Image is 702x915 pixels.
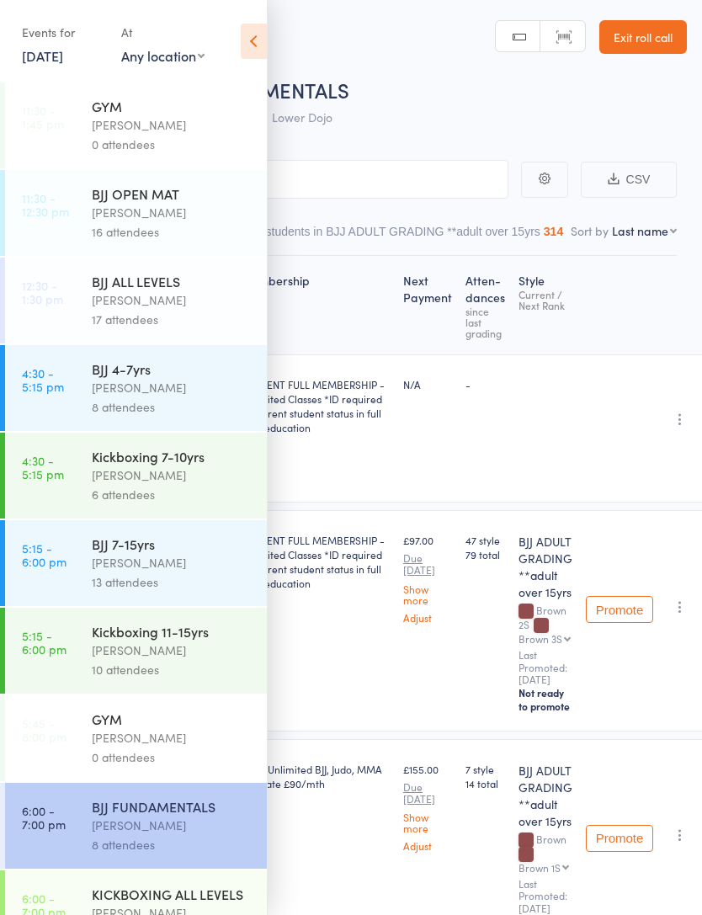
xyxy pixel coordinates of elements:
time: 12:30 - 1:30 pm [22,279,63,306]
a: 11:30 -12:30 pmBJJ OPEN MAT[PERSON_NAME]16 attendees [5,170,267,256]
div: 16 attendees [92,222,253,242]
div: Last name [612,222,668,239]
a: 5:15 -6:00 pmKickboxing 11-15yrs[PERSON_NAME]10 attendees [5,608,267,694]
time: 4:30 - 5:15 pm [22,454,64,481]
div: [PERSON_NAME] [92,641,253,660]
div: £155.00 [403,762,452,852]
div: £97.00 [403,533,452,623]
div: Brown 1S [519,862,561,873]
small: Due [DATE] [403,552,452,577]
a: 4:30 -5:15 pmKickboxing 7-10yrs[PERSON_NAME]6 attendees [5,433,267,519]
div: [PERSON_NAME] [92,728,253,747]
small: Due [DATE] [403,781,452,806]
small: Last Promoted: [DATE] [519,878,572,914]
a: 5:45 -8:00 pmGYM[PERSON_NAME]0 attendees [5,695,267,781]
button: Promote [586,596,653,623]
a: 4:30 -5:15 pmBJJ 4-7yrs[PERSON_NAME]8 attendees [5,345,267,431]
time: 11:30 - 1:45 pm [22,104,64,130]
label: Sort by [571,222,609,239]
div: 0 attendees [92,135,253,154]
div: [PERSON_NAME] [92,465,253,485]
time: 11:30 - 12:30 pm [22,191,69,218]
a: Show more [403,583,452,605]
div: 0 attendees [92,747,253,767]
div: Atten­dances [459,263,512,347]
button: Promote [586,825,653,852]
div: N/A [403,377,452,391]
div: since last grading [465,306,505,338]
div: Events for [22,19,104,46]
a: Show more [403,811,452,833]
div: 17 attendees [92,310,253,329]
div: Kickboxing 11-15yrs [92,622,253,641]
div: Style [512,263,579,347]
div: [PERSON_NAME] [92,816,253,835]
div: STUDENT FULL MEMBERSHIP - Unlimited Classes *ID required of current student status in full time e... [241,533,390,590]
span: 79 total [465,547,505,561]
div: GYM [92,710,253,728]
span: 14 total [465,776,505,790]
time: 6:00 - 7:00 pm [22,804,66,831]
div: Adult Unlimited BJJ, Judo, MMA & Karate £90/mth [241,762,390,790]
button: Other students in BJJ ADULT GRADING **adult over 15yrs314 [233,216,564,255]
div: [PERSON_NAME] [92,115,253,135]
div: BJJ FUNDAMENTALS [92,797,253,816]
div: 8 attendees [92,397,253,417]
div: Not ready to promote [519,686,572,713]
div: - [465,377,505,391]
time: 5:15 - 6:00 pm [22,541,66,568]
div: 6 attendees [92,485,253,504]
a: 12:30 -1:30 pmBJJ ALL LEVELS[PERSON_NAME]17 attendees [5,258,267,343]
a: Adjust [403,840,452,851]
div: 13 attendees [92,572,253,592]
span: 47 style [465,533,505,547]
div: 314 [544,225,563,238]
time: 4:30 - 5:15 pm [22,366,64,393]
a: [DATE] [22,46,63,65]
div: BJJ 7-15yrs [92,535,253,553]
div: Brown 2S [519,604,572,644]
div: Brown [519,833,572,873]
small: Last Promoted: [DATE] [519,649,572,685]
div: At [121,19,205,46]
div: [PERSON_NAME] [92,553,253,572]
div: [PERSON_NAME] [92,203,253,222]
a: 6:00 -7:00 pmBJJ FUNDAMENTALS[PERSON_NAME]8 attendees [5,783,267,869]
div: Brown 3S [519,633,562,644]
div: Next Payment [396,263,459,347]
div: [PERSON_NAME] [92,378,253,397]
div: BJJ 4-7yrs [92,359,253,378]
div: Current / Next Rank [519,289,572,311]
div: 10 attendees [92,660,253,679]
div: STUDENT FULL MEMBERSHIP - Unlimited Classes *ID required of current student status in full time e... [241,377,390,434]
div: Kickboxing 7-10yrs [92,447,253,465]
a: 5:15 -6:00 pmBJJ 7-15yrs[PERSON_NAME]13 attendees [5,520,267,606]
div: Any location [121,46,205,65]
div: GYM [92,97,253,115]
div: [PERSON_NAME] [92,290,253,310]
span: Lower Dojo [272,109,332,125]
div: BJJ ALL LEVELS [92,272,253,290]
a: Adjust [403,612,452,623]
div: BJJ OPEN MAT [92,184,253,203]
div: KICKBOXING ALL LEVELS [92,885,253,903]
div: BJJ ADULT GRADING **adult over 15yrs [519,762,572,829]
a: Exit roll call [599,20,687,54]
button: CSV [581,162,677,198]
div: 8 attendees [92,835,253,854]
time: 5:45 - 8:00 pm [22,716,66,743]
span: 7 style [465,762,505,776]
a: 11:30 -1:45 pmGYM[PERSON_NAME]0 attendees [5,82,267,168]
time: 5:15 - 6:00 pm [22,629,66,656]
div: BJJ ADULT GRADING **adult over 15yrs [519,533,572,600]
div: Membership [234,263,396,347]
